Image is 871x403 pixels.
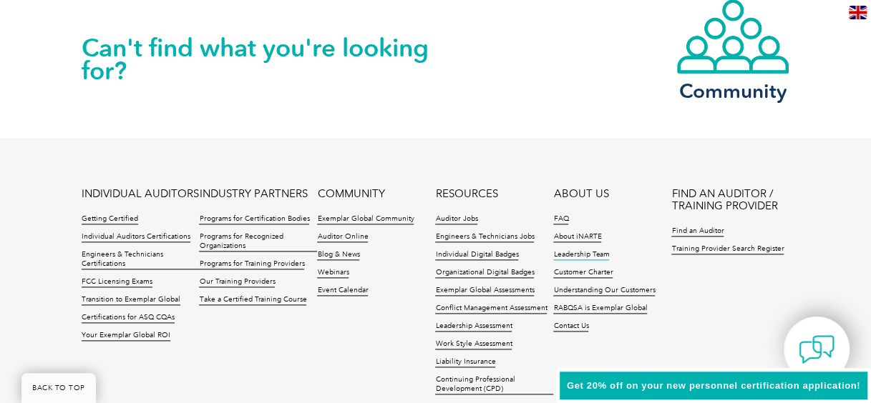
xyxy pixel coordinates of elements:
a: Training Provider Search Register [671,244,784,254]
a: Find an Auditor [671,227,724,237]
a: Leadership Assessment [435,322,512,332]
a: Take a Certified Training Course [199,295,306,305]
a: FCC Licensing Exams [82,277,152,287]
a: COMMUNITY [317,188,384,200]
a: Event Calendar [317,286,368,296]
a: Exemplar Global Community [317,214,414,224]
span: Get 20% off on your new personnel certification application! [567,380,860,391]
a: Auditor Jobs [435,214,477,224]
a: INDUSTRY PARTNERS [199,188,307,200]
a: Work Style Assessment [435,339,512,349]
a: ABOUT US [553,188,608,200]
a: INDIVIDUAL AUDITORS [82,188,199,200]
a: Liability Insurance [435,357,495,367]
a: Transition to Exemplar Global [82,295,180,305]
a: Webinars [317,268,349,278]
a: Conflict Management Assessment [435,304,547,314]
a: Our Training Providers [199,277,275,287]
a: About iNARTE [553,232,601,242]
a: Understanding Our Customers [553,286,655,296]
a: Programs for Certification Bodies [199,214,309,224]
a: Continuing Professional Development (CPD) [435,375,553,394]
a: Certifications for ASQ CQAs [82,313,175,323]
a: BACK TO TOP [21,373,96,403]
a: Programs for Training Providers [199,259,304,269]
a: Customer Charter [553,268,613,278]
a: Individual Digital Badges [435,250,518,260]
h3: Community [676,82,790,100]
a: Exemplar Global Assessments [435,286,534,296]
a: Contact Us [553,322,588,332]
a: FIND AN AUDITOR / TRAINING PROVIDER [671,188,789,212]
a: Blog & News [317,250,359,260]
a: Programs for Recognized Organizations [199,232,317,252]
img: contact-chat.png [799,332,834,367]
h2: Can't find what you're looking for? [82,36,436,82]
a: Engineers & Technicians Certifications [82,250,200,269]
a: RABQSA is Exemplar Global [553,304,647,314]
a: Your Exemplar Global ROI [82,331,170,341]
a: Individual Auditors Certifications [82,232,190,242]
a: FAQ [553,214,568,224]
a: Organizational Digital Badges [435,268,534,278]
a: Auditor Online [317,232,368,242]
a: Engineers & Technicians Jobs [435,232,534,242]
a: Leadership Team [553,250,609,260]
img: en [849,6,867,19]
a: Getting Certified [82,214,138,224]
a: RESOURCES [435,188,497,200]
